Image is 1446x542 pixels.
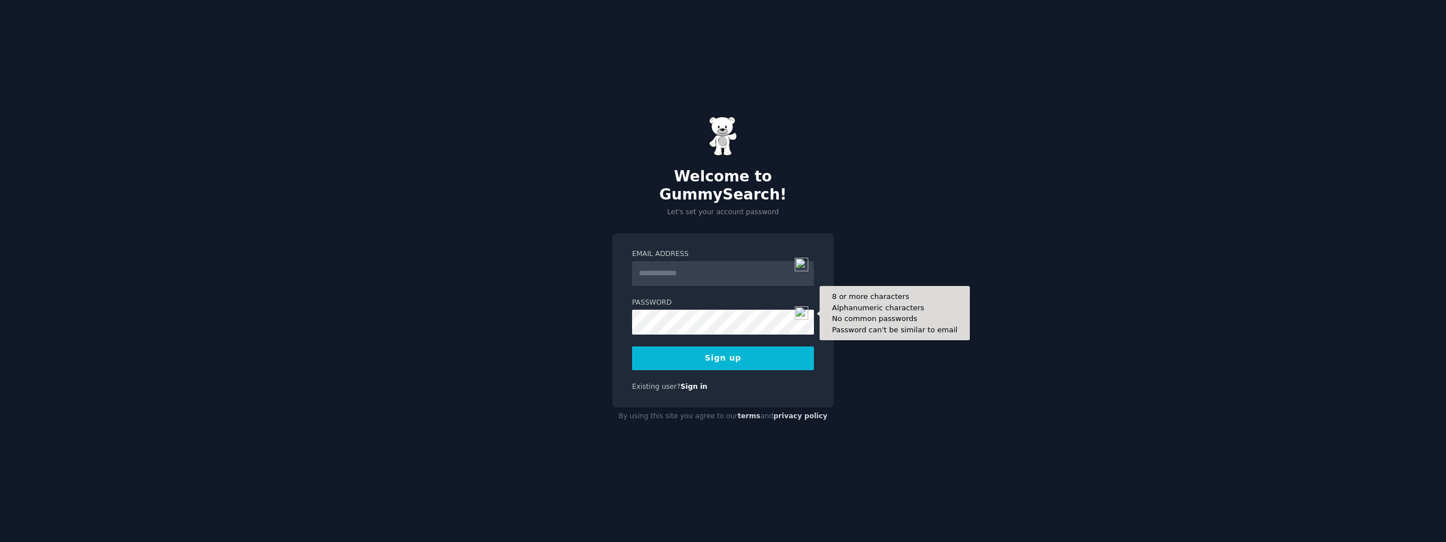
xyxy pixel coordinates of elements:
[612,407,834,426] div: By using this site you agree to our and
[795,258,808,271] img: npw-badge-icon-locked.svg
[632,298,814,308] label: Password
[632,383,681,391] span: Existing user?
[632,346,814,370] button: Sign up
[632,249,814,259] label: Email Address
[773,412,827,420] a: privacy policy
[612,207,834,218] p: Let's set your account password
[795,306,808,320] img: npw-badge-icon-locked.svg
[681,383,708,391] a: Sign in
[612,168,834,203] h2: Welcome to GummySearch!
[709,116,737,156] img: Gummy Bear
[738,412,760,420] a: terms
